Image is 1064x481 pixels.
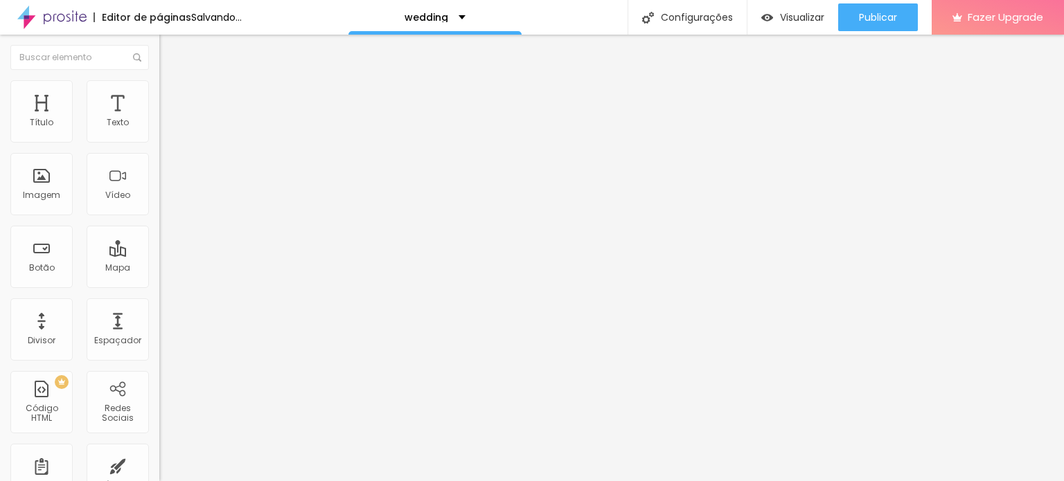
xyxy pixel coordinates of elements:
[94,12,191,22] div: Editor de páginas
[10,45,149,70] input: Buscar elemento
[642,12,654,24] img: Icone
[780,12,824,23] span: Visualizar
[105,190,130,200] div: Vídeo
[159,35,1064,481] iframe: Editor
[761,12,773,24] img: view-1.svg
[968,11,1043,23] span: Fazer Upgrade
[29,263,55,273] div: Botão
[191,12,242,22] div: Salvando...
[107,118,129,127] div: Texto
[23,190,60,200] div: Imagem
[28,336,55,345] div: Divisor
[14,403,69,424] div: Código HTML
[90,403,145,424] div: Redes Sociais
[405,12,448,22] p: wedding
[859,12,897,23] span: Publicar
[30,118,53,127] div: Título
[105,263,130,273] div: Mapa
[747,3,838,31] button: Visualizar
[94,336,141,345] div: Espaçador
[133,53,141,62] img: Icone
[838,3,918,31] button: Publicar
